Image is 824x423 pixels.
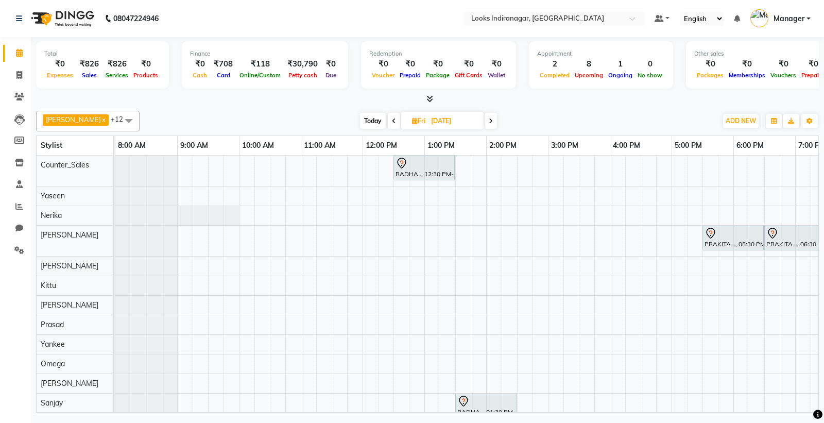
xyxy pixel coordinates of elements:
a: 4:00 PM [610,138,643,153]
span: [PERSON_NAME] [41,230,98,240]
span: Card [214,72,233,79]
button: ADD NEW [723,114,759,128]
img: logo [26,4,97,33]
div: 2 [537,58,572,70]
span: Ongoing [606,72,635,79]
span: Omega [41,359,65,368]
span: Manager [774,13,804,24]
span: Prepaid [397,72,423,79]
span: Online/Custom [237,72,283,79]
a: 2:00 PM [487,138,519,153]
span: Vouchers [768,72,799,79]
div: RADHA ., 01:30 PM-02:30 PM, Pedi Labs Pedicure(M) [456,395,516,417]
div: ₹0 [423,58,452,70]
span: Sanjay [41,398,63,408]
span: Stylist [41,141,62,150]
span: Nerika [41,211,62,220]
div: Appointment [537,49,665,58]
span: Sales [79,72,99,79]
a: 5:00 PM [672,138,705,153]
span: Prasad [41,320,64,329]
div: ₹708 [210,58,237,70]
span: Packages [694,72,726,79]
div: 0 [635,58,665,70]
a: 12:00 PM [363,138,400,153]
span: Kittu [41,281,56,290]
span: Fri [409,117,428,125]
div: PRAKITA .., 05:30 PM-06:30 PM, Cr.Stylist Cut(F) [703,227,763,249]
a: 9:00 AM [178,138,211,153]
div: ₹0 [44,58,76,70]
div: ₹0 [485,58,508,70]
span: Petty cash [286,72,320,79]
div: ₹826 [76,58,103,70]
span: Yaseen [41,191,65,200]
a: 8:00 AM [115,138,148,153]
span: Cash [190,72,210,79]
span: Package [423,72,452,79]
span: Due [323,72,339,79]
div: ₹0 [190,58,210,70]
div: Total [44,49,161,58]
div: Redemption [369,49,508,58]
a: 1:00 PM [425,138,457,153]
div: ₹0 [768,58,799,70]
div: RADHA ., 12:30 PM-01:30 PM, Roots Touchup Inoa(F) [394,157,454,179]
span: Services [103,72,131,79]
div: ₹0 [397,58,423,70]
div: ₹0 [322,58,340,70]
span: +12 [111,115,131,123]
a: 10:00 AM [239,138,277,153]
a: 11:00 AM [301,138,338,153]
span: No show [635,72,665,79]
span: Expenses [44,72,76,79]
span: Memberships [726,72,768,79]
div: ₹0 [452,58,485,70]
a: 3:00 PM [548,138,581,153]
div: ₹826 [103,58,131,70]
div: ₹118 [237,58,283,70]
a: x [101,115,106,124]
span: [PERSON_NAME] [41,379,98,388]
input: 2025-09-05 [428,113,479,129]
span: [PERSON_NAME] [41,261,98,270]
img: Manager [750,9,768,27]
div: 1 [606,58,635,70]
span: [PERSON_NAME] [41,300,98,310]
span: Today [360,113,386,129]
span: Voucher [369,72,397,79]
span: Gift Cards [452,72,485,79]
span: Upcoming [572,72,606,79]
span: Yankee [41,340,65,349]
span: Counter_Sales [41,160,89,170]
div: ₹0 [369,58,397,70]
div: ₹0 [131,58,161,70]
div: ₹0 [694,58,726,70]
span: Completed [537,72,572,79]
div: 8 [572,58,606,70]
a: 6:00 PM [734,138,766,153]
span: ADD NEW [726,117,756,125]
span: Products [131,72,161,79]
div: Finance [190,49,340,58]
div: ₹0 [726,58,768,70]
div: ₹30,790 [283,58,322,70]
span: [PERSON_NAME] [46,115,101,124]
b: 08047224946 [113,4,159,33]
span: Wallet [485,72,508,79]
